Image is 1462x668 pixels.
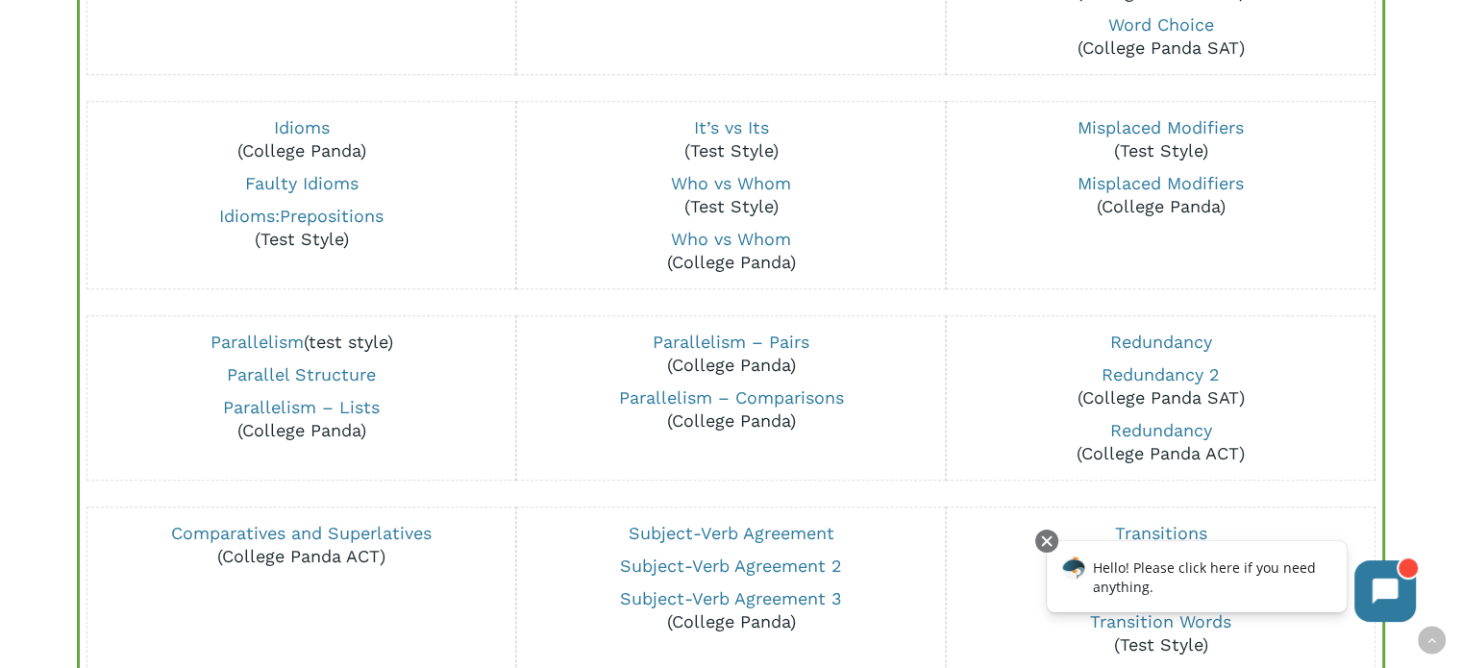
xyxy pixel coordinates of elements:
a: Idioms [274,117,330,137]
a: Parallelism – Pairs [653,332,809,352]
a: Redundancy [1109,420,1211,440]
p: (College Panda SAT) [959,13,1361,60]
a: Transitions [1114,523,1206,543]
p: (College Panda) [530,587,931,633]
a: Idioms:Prepositions [219,206,384,226]
p: (College Panda SAT) [959,363,1361,409]
a: Parallel Structure [227,364,376,384]
a: Word Choice [1107,14,1213,35]
p: (College Panda) [101,396,503,442]
a: Redundancy 2 [1102,364,1220,384]
a: It’s vs Its [693,117,768,137]
a: Parallelism – Comparisons [618,387,843,408]
p: (Test Style) [530,172,931,218]
a: Misplaced Modifiers [1078,117,1244,137]
p: (College Panda) [959,555,1361,601]
a: Who vs Whom [671,229,791,249]
p: (Test Style) [959,116,1361,162]
a: Who vs Whom [671,173,791,193]
p: (test style) [101,331,503,354]
p: (College Panda ACT) [959,419,1361,465]
p: (College Panda) [959,172,1361,218]
a: Comparatives and Superlatives [171,523,432,543]
p: (Test Style) [530,116,931,162]
iframe: Chatbot [1027,526,1435,641]
a: Misplaced Modifiers [1078,173,1244,193]
a: Faulty Idioms [245,173,359,193]
p: (College Panda) [101,116,503,162]
p: (Test Style) [959,610,1361,656]
a: Subject-Verb Agreement 3 [620,588,842,608]
p: (Test Style) [101,205,503,251]
p: (College Panda) [530,386,931,433]
p: (College Panda) [530,331,931,377]
a: Redundancy [1109,332,1211,352]
a: Parallelism [211,332,304,352]
p: (College Panda) [530,228,931,274]
p: (College Panda ACT) [101,522,503,568]
a: Parallelism – Lists [223,397,380,417]
a: Subject-Verb Agreement [628,523,833,543]
a: Subject-Verb Agreement 2 [620,556,842,576]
